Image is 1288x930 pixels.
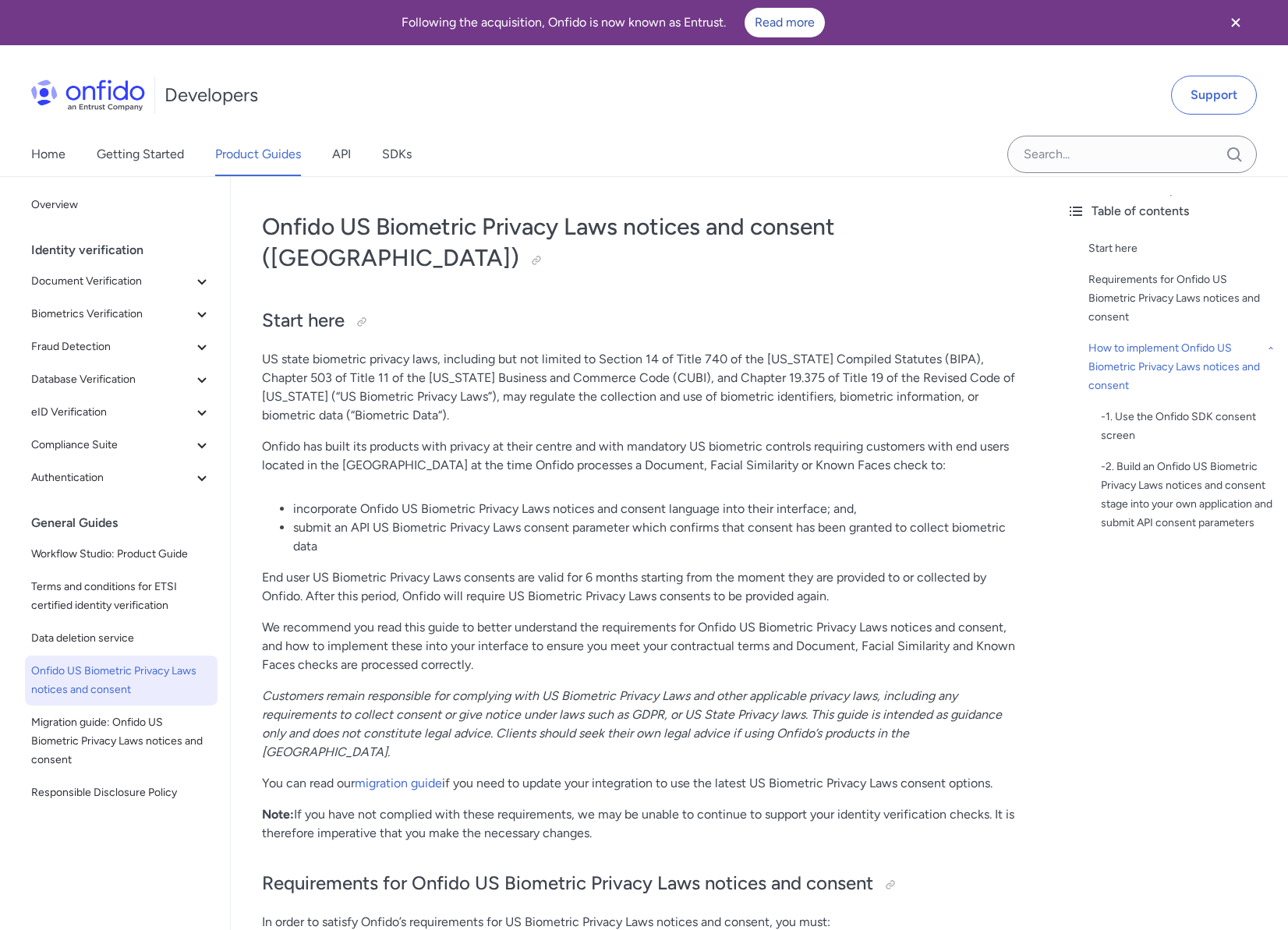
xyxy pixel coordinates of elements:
a: Product Guides [215,133,301,176]
div: Following the acquisition, Onfido is now known as Entrust. [19,8,1207,37]
h1: Onfido US Biometric Privacy Laws notices and consent ([GEOGRAPHIC_DATA]) [262,211,1023,274]
span: Authentication [31,469,193,487]
div: Table of contents [1067,202,1276,221]
a: migration guide [355,776,442,790]
span: Responsible Disclosure Policy [31,783,211,802]
span: Data deletion service [31,629,211,648]
a: Start here [1088,239,1276,258]
a: Overview [25,189,218,221]
p: End user US Biometric Privacy Laws consents are valid for 6 months starting from the moment they ... [262,568,1023,606]
span: Biometrics Verification [31,305,193,324]
button: eID Verification [25,397,218,428]
div: - 1. Use the Onfido SDK consent screen [1101,408,1276,445]
p: US state biometric privacy laws, including but not limited to Section 14 of Title 740 of the [US_... [262,350,1023,425]
button: Database Verification [25,364,218,395]
div: - 2. Build an Onfido US Biometric Privacy Laws notices and consent stage into your own applicatio... [1101,458,1276,532]
span: Overview [31,196,211,214]
a: Workflow Studio: Product Guide [25,539,218,570]
span: Document Verification [31,272,193,291]
h2: Start here [262,308,1023,334]
a: Migration guide: Onfido US Biometric Privacy Laws notices and consent [25,707,218,776]
p: We recommend you read this guide to better understand the requirements for Onfido US Biometric Pr... [262,618,1023,674]
a: -1. Use the Onfido SDK consent screen [1101,408,1276,445]
button: Compliance Suite [25,430,218,461]
input: Onfido search input field [1007,136,1257,173]
button: Fraud Detection [25,331,218,362]
a: Responsible Disclosure Policy [25,777,218,808]
button: Close banner [1207,3,1265,42]
strong: Note: [262,807,294,822]
span: Terms and conditions for ETSI certified identity verification [31,578,211,615]
span: Database Verification [31,370,193,389]
p: If you have not complied with these requirements, we may be unable to continue to support your id... [262,805,1023,843]
div: Identity verification [31,235,224,266]
a: Getting Started [97,133,184,176]
a: API [332,133,351,176]
a: SDKs [382,133,412,176]
img: Onfido Logo [31,80,145,111]
span: Compliance Suite [31,436,193,454]
span: Migration guide: Onfido US Biometric Privacy Laws notices and consent [31,713,211,769]
h1: Developers [165,83,258,108]
a: Onfido US Biometric Privacy Laws notices and consent [25,656,218,705]
p: You can read our if you need to update your integration to use the latest US Biometric Privacy La... [262,774,1023,793]
span: Onfido US Biometric Privacy Laws notices and consent [31,662,211,699]
a: Support [1171,76,1257,115]
a: -2. Build an Onfido US Biometric Privacy Laws notices and consent stage into your own application... [1101,458,1276,532]
a: Home [31,133,65,176]
em: Customers remain responsible for complying with US Biometric Privacy Laws and other applicable pr... [262,688,1002,759]
button: Document Verification [25,266,218,297]
a: How to implement Onfido US Biometric Privacy Laws notices and consent [1088,339,1276,395]
a: Read more [745,8,825,37]
li: submit an API US Biometric Privacy Laws consent parameter which confirms that consent has been gr... [293,518,1023,556]
li: incorporate Onfido US Biometric Privacy Laws notices and consent language into their interface; and, [293,500,1023,518]
h2: Requirements for Onfido US Biometric Privacy Laws notices and consent [262,871,1023,897]
a: Terms and conditions for ETSI certified identity verification [25,571,218,621]
span: eID Verification [31,403,193,422]
button: Biometrics Verification [25,299,218,330]
span: Workflow Studio: Product Guide [31,545,211,564]
span: Fraud Detection [31,338,193,356]
a: Data deletion service [25,623,218,654]
a: Requirements for Onfido US Biometric Privacy Laws notices and consent [1088,271,1276,327]
svg: Close banner [1226,13,1245,32]
button: Authentication [25,462,218,493]
div: General Guides [31,507,224,539]
p: Onfido has built its products with privacy at their centre and with mandatory US biometric contro... [262,437,1023,475]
